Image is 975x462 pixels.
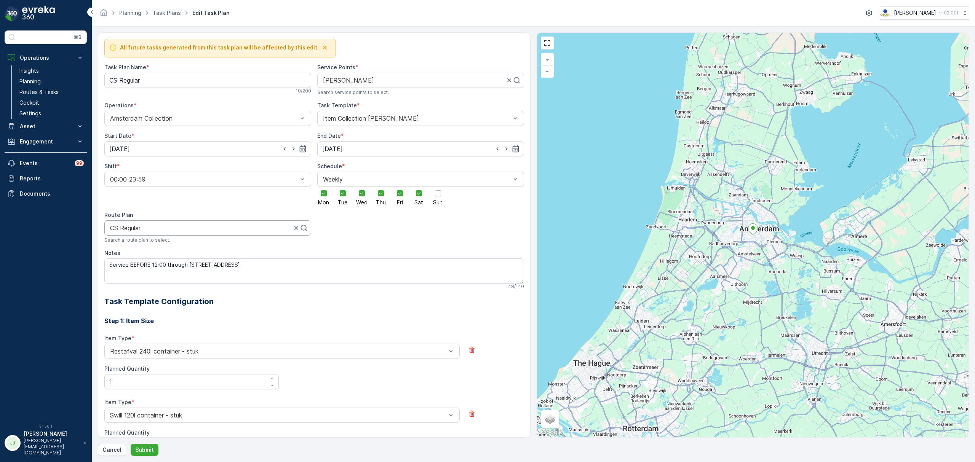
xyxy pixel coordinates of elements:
p: Documents [20,190,84,198]
span: Search service points to select. [317,89,389,96]
button: JJ[PERSON_NAME][PERSON_NAME][EMAIL_ADDRESS][DOMAIN_NAME] [5,430,87,456]
p: [PERSON_NAME] [894,9,936,17]
span: Thu [376,200,386,205]
label: End Date [317,132,341,139]
a: Homepage [99,11,108,18]
a: View Fullscreen [542,37,553,49]
p: Routes & Tasks [19,88,59,96]
p: Insights [19,67,39,75]
p: Asset [20,123,72,130]
label: Route Plan [104,212,133,218]
a: Routes & Tasks [16,87,87,97]
a: Planning [119,10,141,16]
button: Submit [131,444,158,456]
p: Operations [20,54,72,62]
p: 10 / 200 [296,88,311,94]
label: Planned Quantity [104,365,150,372]
a: Planning [16,76,87,87]
input: dd/mm/yyyy [317,141,524,156]
a: Zoom In [542,54,553,65]
span: Tue [338,200,348,205]
label: Notes [104,250,120,256]
label: Planned Quantity [104,429,150,436]
a: Events99 [5,156,87,171]
a: Task Plans [153,10,181,16]
input: dd/mm/yyyy [104,141,311,156]
a: Open this area in Google Maps (opens a new window) [539,427,564,437]
p: ⌘B [74,34,82,40]
textarea: Service BEFORE 12:00 through [STREET_ADDRESS] [104,258,524,284]
a: Zoom Out [542,65,553,77]
label: Operations [104,102,134,108]
a: Settings [16,108,87,119]
img: Google [539,427,564,437]
label: Task Plan Name [104,64,146,70]
label: Service Points [317,64,355,70]
h3: Step 1: Item Size [104,316,524,325]
button: Asset [5,119,87,134]
p: [PERSON_NAME] [24,430,80,438]
p: ( +02:00 ) [939,10,958,16]
span: Mon [318,200,329,205]
h2: Task Template Configuration [104,296,524,307]
a: Cockpit [16,97,87,108]
p: Planning [19,78,41,85]
img: basis-logo_rgb2x.png [880,9,891,17]
label: Schedule [317,163,342,169]
p: Cancel [102,446,121,454]
p: Events [20,159,70,167]
span: All future tasks generated from this task plan will be affected by this edit. [120,44,319,51]
span: Search a route plan to select. [104,237,170,243]
p: Settings [19,110,41,117]
a: Layers [542,411,558,427]
span: Wed [356,200,368,205]
span: Edit Task Plan [191,9,231,17]
button: Cancel [98,444,126,456]
span: − [545,68,549,74]
p: 48 / 140 [508,284,524,290]
p: Cockpit [19,99,39,107]
span: Sat [414,200,423,205]
p: Submit [135,446,154,454]
label: Task Template [317,102,357,108]
a: Documents [5,186,87,201]
label: Item Type [104,399,131,405]
label: Start Date [104,132,131,139]
label: Shift [104,163,117,169]
a: Reports [5,171,87,186]
img: logo_dark-DEwI_e13.png [22,6,55,21]
span: v 1.50.1 [5,424,87,429]
a: Insights [16,65,87,76]
p: Engagement [20,138,72,145]
img: logo [5,6,20,21]
p: [PERSON_NAME][EMAIL_ADDRESS][DOMAIN_NAME] [24,438,80,456]
span: Fri [397,200,403,205]
div: JJ [6,437,19,449]
button: [PERSON_NAME](+02:00) [880,6,969,20]
button: Operations [5,50,87,65]
label: Item Type [104,335,131,341]
p: 99 [76,160,82,166]
span: + [546,56,549,63]
span: Sun [433,200,443,205]
button: Engagement [5,134,87,149]
p: Reports [20,175,84,182]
